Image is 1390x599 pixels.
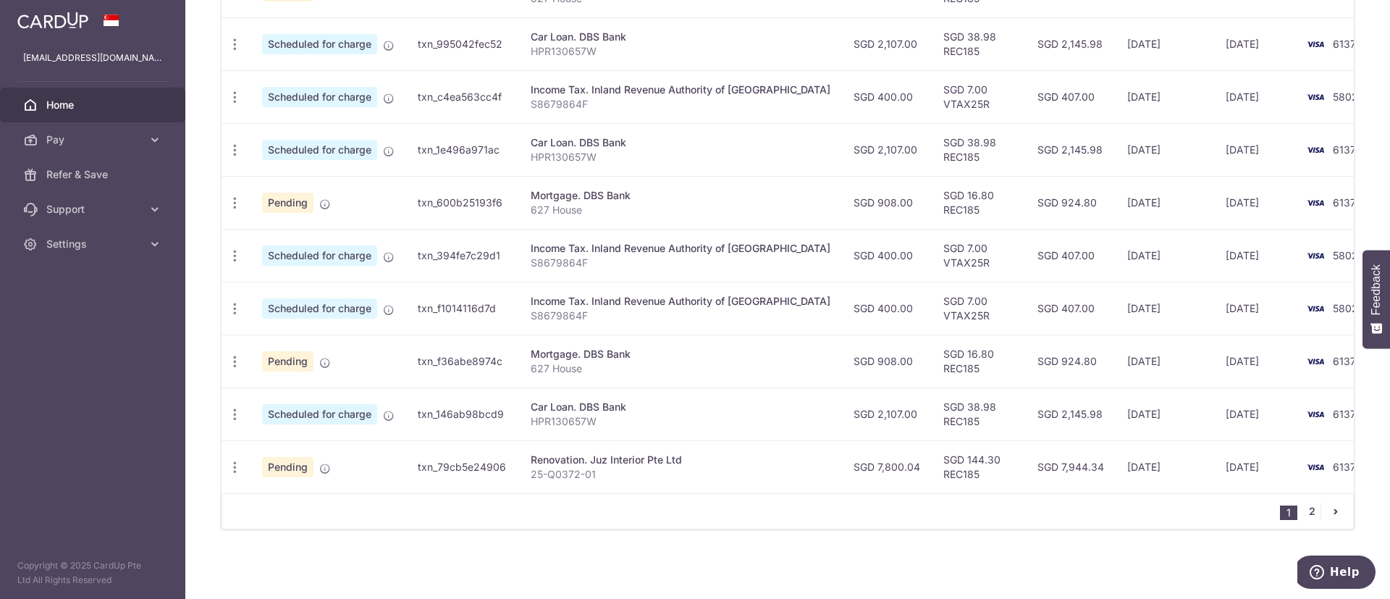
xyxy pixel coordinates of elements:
[1301,300,1330,317] img: Bank Card
[262,246,377,266] span: Scheduled for charge
[842,70,932,123] td: SGD 400.00
[46,133,142,147] span: Pay
[1333,143,1356,156] span: 6137
[1026,388,1116,440] td: SGD 2,145.98
[531,294,830,309] div: Income Tax. Inland Revenue Authority of [GEOGRAPHIC_DATA]
[1333,355,1356,367] span: 6137
[1333,249,1358,261] span: 5802
[406,282,519,335] td: txn_f1014116d7d
[531,400,830,414] div: Car Loan. DBS Bank
[932,282,1026,335] td: SGD 7.00 VTAX25R
[1333,302,1358,314] span: 5802
[262,34,377,54] span: Scheduled for charge
[46,98,142,112] span: Home
[406,123,519,176] td: txn_1e496a971ac
[531,97,830,112] p: S8679864F
[1301,194,1330,211] img: Bank Card
[531,83,830,97] div: Income Tax. Inland Revenue Authority of [GEOGRAPHIC_DATA]
[1297,556,1376,592] iframe: Opens a widget where you can find more information
[531,203,830,217] p: 627 House
[531,414,830,429] p: HPR130657W
[262,457,313,477] span: Pending
[1301,88,1330,106] img: Bank Card
[1026,123,1116,176] td: SGD 2,145.98
[1370,264,1383,315] span: Feedback
[1333,461,1356,473] span: 6137
[1301,247,1330,264] img: Bank Card
[1333,91,1358,103] span: 5802
[531,150,830,164] p: HPR130657W
[17,12,88,29] img: CardUp
[531,256,830,270] p: S8679864F
[842,282,932,335] td: SGD 400.00
[1116,176,1214,229] td: [DATE]
[1333,196,1356,209] span: 6137
[531,30,830,44] div: Car Loan. DBS Bank
[1116,388,1214,440] td: [DATE]
[46,202,142,217] span: Support
[932,70,1026,123] td: SGD 7.00 VTAX25R
[1116,229,1214,282] td: [DATE]
[1333,408,1356,420] span: 6137
[406,17,519,70] td: txn_995042fec52
[1214,176,1297,229] td: [DATE]
[1116,17,1214,70] td: [DATE]
[406,388,519,440] td: txn_146ab98bcd9
[531,453,830,467] div: Renovation. Juz Interior Pte Ltd
[1214,282,1297,335] td: [DATE]
[1116,335,1214,388] td: [DATE]
[531,44,830,59] p: HPR130657W
[262,404,377,424] span: Scheduled for charge
[842,123,932,176] td: SGD 2,107.00
[1301,353,1330,370] img: Bank Card
[932,440,1026,493] td: SGD 144.30 REC185
[531,135,830,150] div: Car Loan. DBS Bank
[262,193,313,213] span: Pending
[1333,38,1356,50] span: 6137
[1026,282,1116,335] td: SGD 407.00
[1280,506,1297,520] li: 1
[1116,123,1214,176] td: [DATE]
[531,188,830,203] div: Mortgage. DBS Bank
[531,467,830,482] p: 25-Q0372-01
[932,176,1026,229] td: SGD 16.80 REC185
[1214,17,1297,70] td: [DATE]
[262,87,377,107] span: Scheduled for charge
[1214,388,1297,440] td: [DATE]
[1116,440,1214,493] td: [DATE]
[262,298,377,319] span: Scheduled for charge
[406,229,519,282] td: txn_394fe7c29d1
[406,176,519,229] td: txn_600b25193f6
[1026,70,1116,123] td: SGD 407.00
[1280,494,1353,529] nav: pager
[406,440,519,493] td: txn_79cb5e24906
[1301,458,1330,476] img: Bank Card
[1301,35,1330,53] img: Bank Card
[842,440,932,493] td: SGD 7,800.04
[1026,440,1116,493] td: SGD 7,944.34
[932,335,1026,388] td: SGD 16.80 REC185
[1362,250,1390,348] button: Feedback - Show survey
[842,388,932,440] td: SGD 2,107.00
[1214,335,1297,388] td: [DATE]
[842,229,932,282] td: SGD 400.00
[406,70,519,123] td: txn_c4ea563cc4f
[531,347,830,361] div: Mortgage. DBS Bank
[1026,176,1116,229] td: SGD 924.80
[1116,70,1214,123] td: [DATE]
[1116,282,1214,335] td: [DATE]
[1026,229,1116,282] td: SGD 407.00
[1214,123,1297,176] td: [DATE]
[23,51,162,65] p: [EMAIL_ADDRESS][DOMAIN_NAME]
[1214,440,1297,493] td: [DATE]
[406,335,519,388] td: txn_f36abe8974c
[842,17,932,70] td: SGD 2,107.00
[531,309,830,323] p: S8679864F
[932,17,1026,70] td: SGD 38.98 REC185
[531,241,830,256] div: Income Tax. Inland Revenue Authority of [GEOGRAPHIC_DATA]
[842,176,932,229] td: SGD 908.00
[842,335,932,388] td: SGD 908.00
[1214,70,1297,123] td: [DATE]
[932,123,1026,176] td: SGD 38.98 REC185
